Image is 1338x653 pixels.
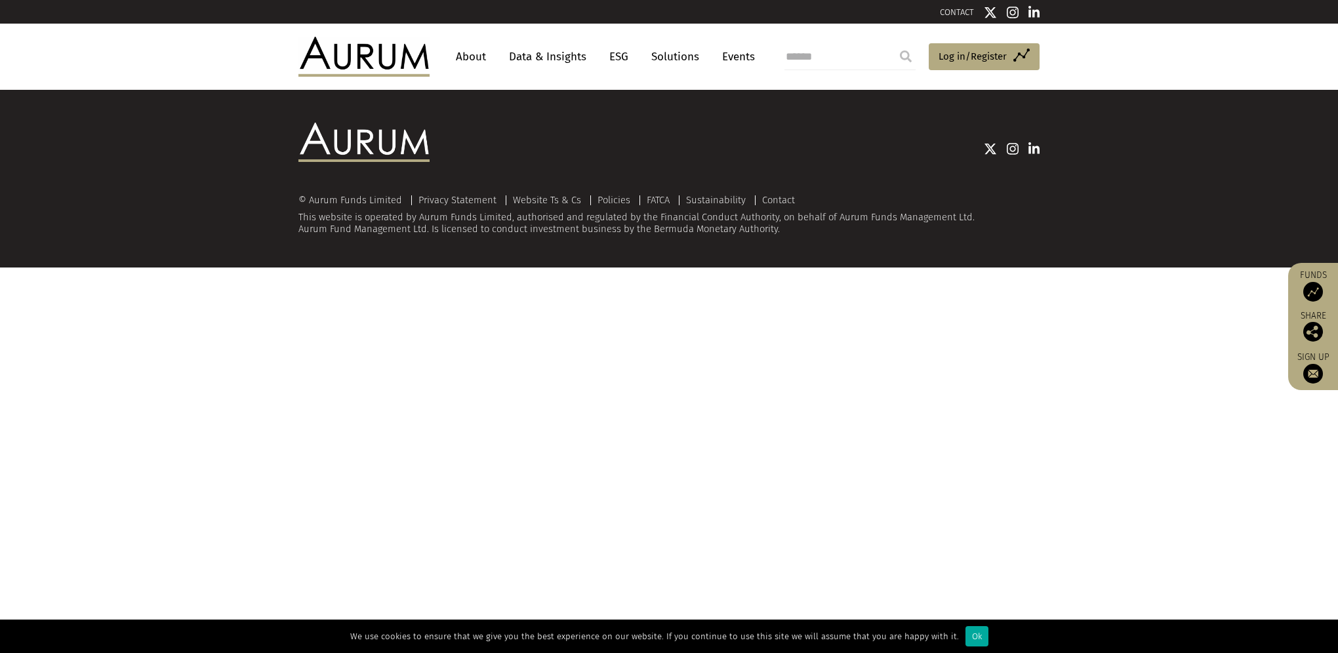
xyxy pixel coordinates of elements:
[762,194,795,206] a: Contact
[1028,6,1040,19] img: Linkedin icon
[929,43,1040,71] a: Log in/Register
[298,195,409,205] div: © Aurum Funds Limited
[940,7,974,17] a: CONTACT
[513,194,581,206] a: Website Ts & Cs
[1028,142,1040,155] img: Linkedin icon
[418,194,497,206] a: Privacy Statement
[939,49,1007,64] span: Log in/Register
[449,45,493,69] a: About
[603,45,635,69] a: ESG
[1007,142,1019,155] img: Instagram icon
[686,194,746,206] a: Sustainability
[298,37,430,76] img: Aurum
[298,195,1040,235] div: This website is operated by Aurum Funds Limited, authorised and regulated by the Financial Conduc...
[298,123,430,162] img: Aurum Logo
[1007,6,1019,19] img: Instagram icon
[645,45,706,69] a: Solutions
[598,194,630,206] a: Policies
[716,45,755,69] a: Events
[984,6,997,19] img: Twitter icon
[984,142,997,155] img: Twitter icon
[893,43,919,69] input: Submit
[647,194,670,206] a: FATCA
[502,45,593,69] a: Data & Insights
